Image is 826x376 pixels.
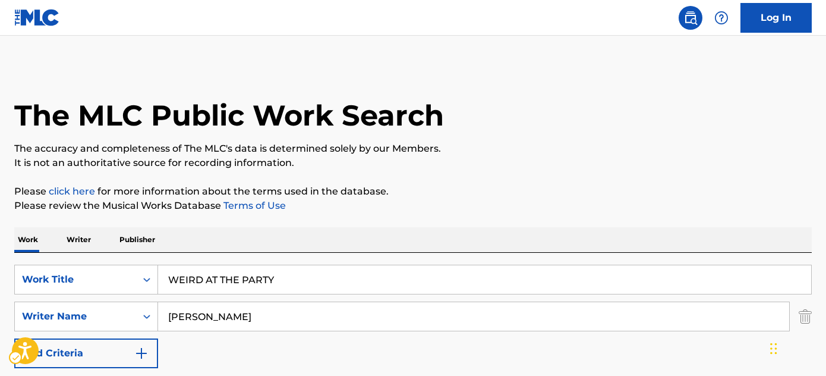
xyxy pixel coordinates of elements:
img: MLC Logo [14,9,60,26]
img: help [714,11,729,25]
a: Terms of Use [221,200,286,211]
img: 9d2ae6d4665cec9f34b9.svg [134,346,149,361]
p: Please for more information about the terms used in the database. [14,184,812,199]
a: click here [49,186,95,197]
iframe: Hubspot Iframe [767,319,826,376]
button: Add Criteria [14,339,158,368]
h1: The MLC Public Work Search [14,98,444,133]
input: Search... [158,265,811,294]
div: Drag [770,331,777,366]
p: It is not an authoritative source for recording information. [14,156,812,170]
div: Chat Widget [767,319,826,376]
p: Work [14,227,42,252]
p: The accuracy and completeness of The MLC's data is determined solely by our Members. [14,142,812,156]
div: Writer Name [22,309,129,324]
img: search [683,11,698,25]
input: Search... [158,302,789,331]
p: Please review the Musical Works Database [14,199,812,213]
p: Writer [63,227,94,252]
div: Work Title [22,272,129,287]
img: Delete Criterion [799,302,812,331]
div: On [136,265,157,294]
a: Log In [740,3,812,33]
p: Publisher [116,227,159,252]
